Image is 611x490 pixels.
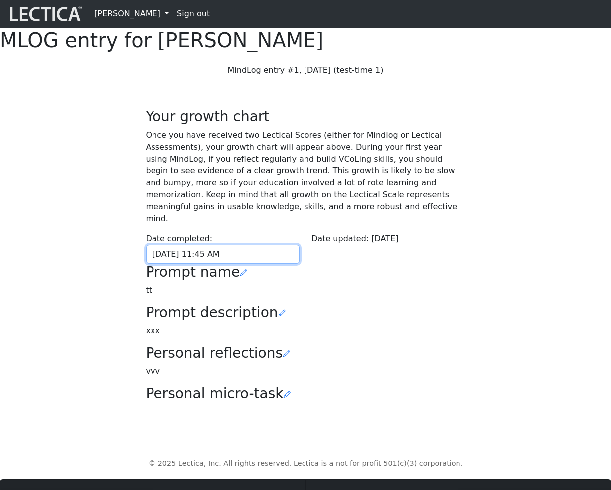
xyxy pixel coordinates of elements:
[146,325,465,337] p: xxx
[146,365,465,377] p: vvv
[27,458,584,469] p: © 2025 Lectica, Inc. All rights reserved. Lectica is a not for profit 501(c)(3) corporation.
[146,108,465,125] h3: Your growth chart
[146,129,465,225] p: Once you have received two Lectical Scores (either for Mindlog or Lectical Assessments), your gro...
[146,284,465,296] p: tt
[173,4,214,24] a: Sign out
[146,385,465,402] h3: Personal micro-task
[7,4,82,23] img: lecticalive
[90,4,173,24] a: [PERSON_NAME]
[146,264,465,281] h3: Prompt name
[146,345,465,362] h3: Personal reflections
[146,64,465,76] p: MindLog entry #1, [DATE] (test-time 1)
[146,304,465,321] h3: Prompt description
[305,233,471,264] div: Date updated: [DATE]
[146,233,213,245] label: Date completed:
